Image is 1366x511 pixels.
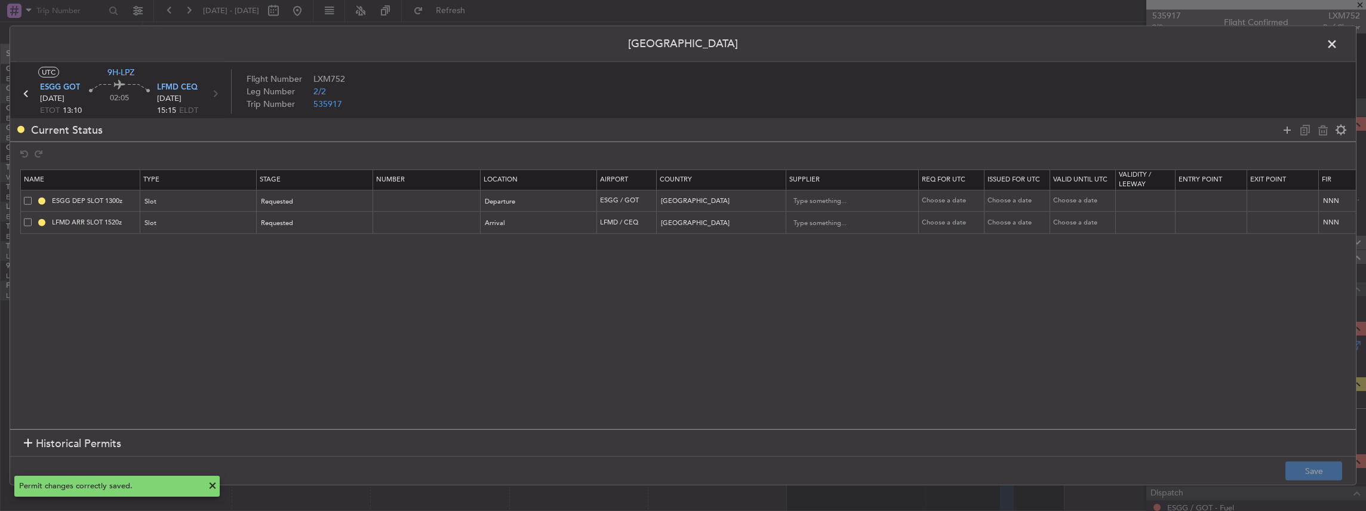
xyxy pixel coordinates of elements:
div: Permit changes correctly saved. [19,481,202,492]
span: Fir [1322,175,1331,184]
span: Validity / Leeway [1119,170,1151,189]
span: Entry Point [1179,175,1222,184]
header: [GEOGRAPHIC_DATA] [10,26,1356,62]
span: Exit Point [1250,175,1286,184]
